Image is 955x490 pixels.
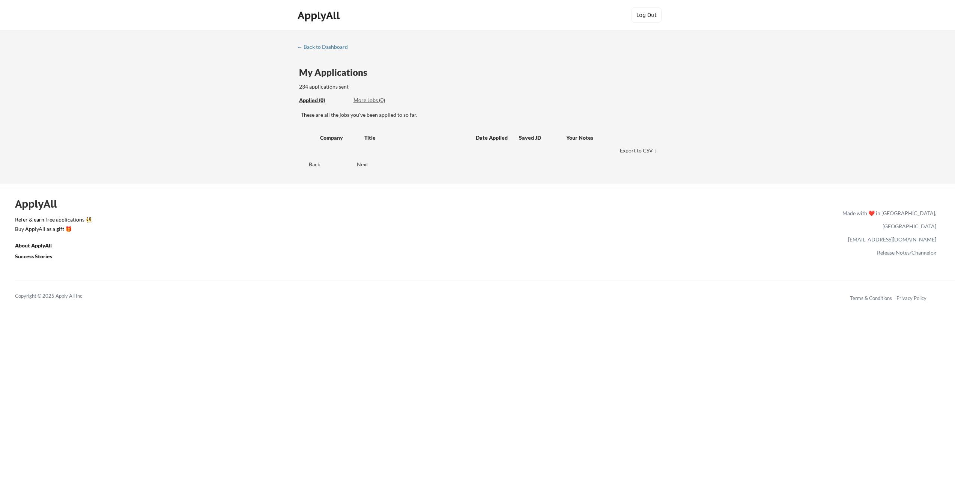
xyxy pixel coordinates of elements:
[15,198,66,210] div: ApplyAll
[848,236,936,243] a: [EMAIL_ADDRESS][DOMAIN_NAME]
[877,249,936,256] a: Release Notes/Changelog
[620,147,659,154] div: Export to CSV ↓
[299,68,373,77] div: My Applications
[566,134,652,142] div: Your Notes
[15,217,686,225] a: Refer & earn free applications 👯‍♀️
[15,253,52,259] u: Success Stories
[298,9,342,22] div: ApplyAll
[15,252,62,262] a: Success Stories
[839,207,936,233] div: Made with ❤️ in [GEOGRAPHIC_DATA], [GEOGRAPHIC_DATA]
[364,134,469,142] div: Title
[299,96,348,104] div: These are all the jobs you've been applied to so far.
[632,8,662,23] button: Log Out
[519,131,566,144] div: Saved JD
[320,134,358,142] div: Company
[297,44,353,50] div: ← Back to Dashboard
[15,226,90,232] div: Buy ApplyAll as a gift 🎁
[297,44,353,51] a: ← Back to Dashboard
[301,111,659,119] div: These are all the jobs you've been applied to so far.
[850,295,892,301] a: Terms & Conditions
[15,242,52,249] u: About ApplyAll
[299,96,348,104] div: Applied (0)
[15,292,101,300] div: Copyright © 2025 Apply All Inc
[353,96,409,104] div: More Jobs (0)
[357,161,377,168] div: Next
[15,241,62,251] a: About ApplyAll
[297,161,320,168] div: Back
[476,134,509,142] div: Date Applied
[896,295,926,301] a: Privacy Policy
[299,83,444,90] div: 234 applications sent
[15,225,90,234] a: Buy ApplyAll as a gift 🎁
[353,96,409,104] div: These are job applications we think you'd be a good fit for, but couldn't apply you to automatica...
